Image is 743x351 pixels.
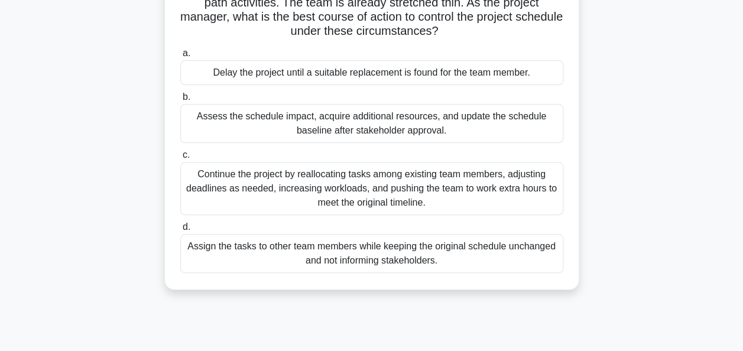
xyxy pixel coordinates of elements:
div: Assign the tasks to other team members while keeping the original schedule unchanged and not info... [180,234,563,273]
div: Assess the schedule impact, acquire additional resources, and update the schedule baseline after ... [180,104,563,143]
span: c. [183,149,190,160]
span: a. [183,48,190,58]
span: d. [183,222,190,232]
div: Continue the project by reallocating tasks among existing team members, adjusting deadlines as ne... [180,162,563,215]
div: Delay the project until a suitable replacement is found for the team member. [180,60,563,85]
span: b. [183,92,190,102]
